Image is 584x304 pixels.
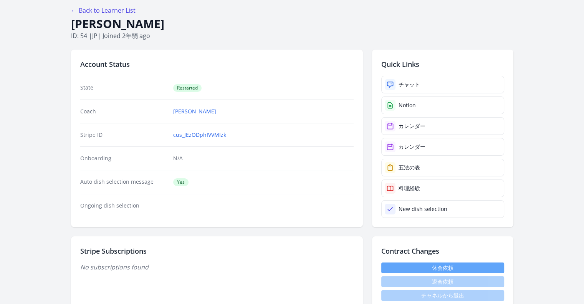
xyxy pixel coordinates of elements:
h2: Stripe Subscriptions [80,246,354,256]
a: ← Back to Learner List [71,6,136,15]
span: Restarted [173,84,202,92]
div: カレンダー [399,122,425,130]
a: 休会依頼 [381,262,504,273]
a: New dish selection [381,200,504,218]
span: 退会依頼 [381,276,504,287]
div: 五法の表 [399,164,420,171]
div: チャット [399,81,420,88]
p: No subscriptions found [80,262,354,272]
span: チャネルから退出 [381,290,504,301]
p: ID: 54 | | Joined 2年弱 ago [71,31,513,40]
h1: [PERSON_NAME] [71,17,513,31]
a: カレンダー [381,117,504,135]
h2: Account Status [80,59,354,70]
dt: Coach [80,108,167,115]
a: チャット [381,76,504,93]
a: Notion [381,96,504,114]
a: cus_JEzODphIVVMIzk [173,131,226,139]
div: Notion [399,101,416,109]
a: [PERSON_NAME] [173,108,216,115]
dt: Auto dish selection message [80,178,167,186]
h2: Contract Changes [381,246,504,256]
div: New dish selection [399,205,447,213]
div: カレンダー [399,143,425,151]
h2: Quick Links [381,59,504,70]
dt: State [80,84,167,92]
p: N/A [173,154,353,162]
span: jp [92,32,98,40]
dt: Onboarding [80,154,167,162]
a: カレンダー [381,138,504,156]
dt: Ongoing dish selection [80,202,167,209]
span: Yes [173,178,189,186]
a: 料理経験 [381,179,504,197]
a: 五法の表 [381,159,504,176]
div: 料理経験 [399,184,420,192]
dt: Stripe ID [80,131,167,139]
